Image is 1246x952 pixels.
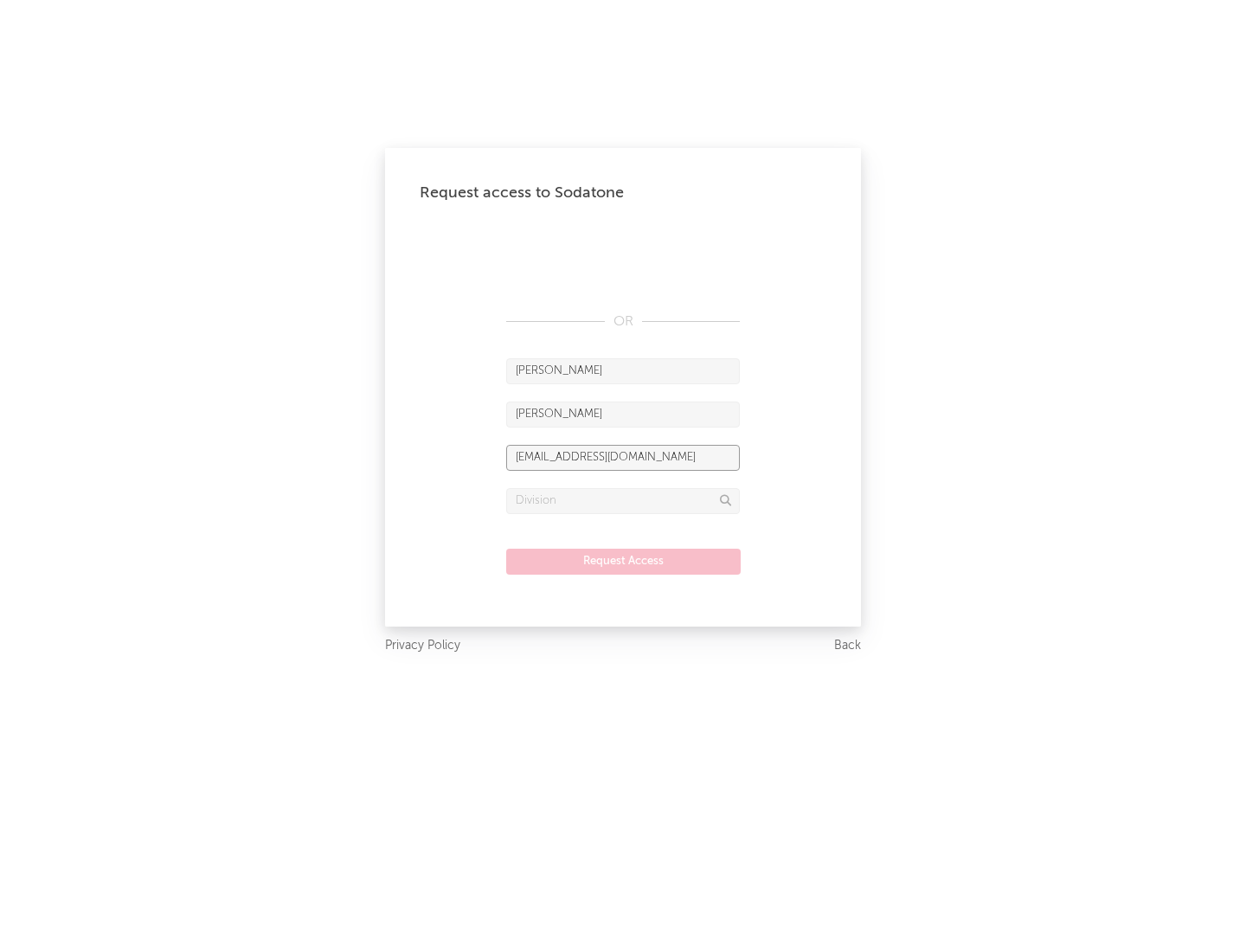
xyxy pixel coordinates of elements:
[506,358,740,384] input: First Name
[506,312,740,332] div: OR
[385,635,460,657] a: Privacy Policy
[506,549,741,575] button: Request Access
[506,488,740,514] input: Division
[420,183,826,203] div: Request access to Sodatone
[506,402,740,428] input: Last Name
[834,635,861,657] a: Back
[506,445,740,471] input: Email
